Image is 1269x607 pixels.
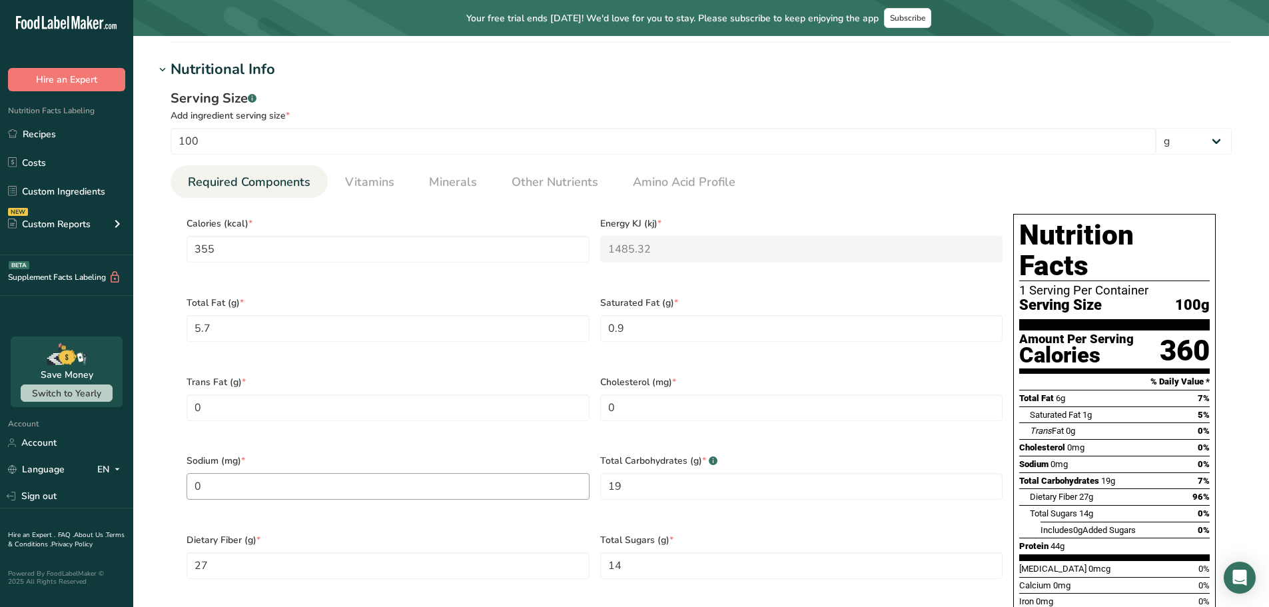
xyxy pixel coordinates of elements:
span: Subscribe [890,13,925,23]
span: Cholesterol (mg) [600,375,1003,389]
button: Switch to Yearly [21,384,113,402]
span: Calories (kcal) [187,217,590,231]
span: Calcium [1019,580,1051,590]
a: Privacy Policy [51,540,93,549]
button: Hire an Expert [8,68,125,91]
div: Open Intercom Messenger [1224,562,1256,594]
span: Total Fat [1019,393,1054,403]
span: Serving Size [1019,297,1102,314]
span: Total Carbohydrates (g) [600,454,1003,468]
span: Vitamins [345,173,394,191]
a: FAQ . [58,530,74,540]
span: Protein [1019,541,1049,551]
span: 0g [1073,525,1082,535]
a: About Us . [74,530,106,540]
div: BETA [9,261,29,269]
span: 96% [1192,492,1210,502]
div: 360 [1160,333,1210,368]
a: Terms & Conditions . [8,530,125,549]
input: Type your serving size here [171,128,1156,155]
span: Other Nutrients [512,173,598,191]
span: 0% [1198,580,1210,590]
div: 1 Serving Per Container [1019,284,1210,297]
div: Nutritional Info [171,59,275,81]
span: 5% [1198,410,1210,420]
span: Total Fat (g) [187,296,590,310]
a: Hire an Expert . [8,530,55,540]
span: 0mg [1051,459,1068,469]
span: Iron [1019,596,1034,606]
span: 100g [1175,297,1210,314]
span: Dietary Fiber [1030,492,1077,502]
span: 6g [1056,393,1065,403]
span: 0% [1198,442,1210,452]
button: Subscribe [884,8,931,28]
span: Saturated Fat [1030,410,1080,420]
span: Includes Added Sugars [1041,525,1136,535]
span: Trans Fat (g) [187,375,590,389]
span: 0% [1198,459,1210,469]
span: 0mg [1036,596,1053,606]
div: NEW [8,208,28,216]
span: 0mg [1053,580,1070,590]
div: Save Money [41,368,93,382]
span: Total Sugars (g) [600,533,1003,547]
span: 44g [1051,541,1064,551]
span: Sodium [1019,459,1049,469]
span: 0% [1198,596,1210,606]
span: 0mcg [1088,564,1110,574]
span: 0% [1198,525,1210,535]
div: Serving Size [171,89,1232,109]
span: [MEDICAL_DATA] [1019,564,1086,574]
a: Language [8,458,65,481]
span: 0% [1198,426,1210,436]
span: Fat [1030,426,1064,436]
span: Sodium (mg) [187,454,590,468]
span: 7% [1198,476,1210,486]
span: Switch to Yearly [32,387,101,400]
div: Amount Per Serving [1019,333,1134,346]
span: 14g [1079,508,1093,518]
span: Energy KJ (kj) [600,217,1003,231]
span: 7% [1198,393,1210,403]
span: 0mg [1067,442,1084,452]
span: 1g [1082,410,1092,420]
div: Powered By FoodLabelMaker © 2025 All Rights Reserved [8,570,125,586]
span: 27g [1079,492,1093,502]
div: EN [97,462,125,478]
span: 0% [1198,508,1210,518]
span: 0g [1066,426,1075,436]
section: % Daily Value * [1019,374,1210,390]
span: 19g [1101,476,1115,486]
span: Cholesterol [1019,442,1065,452]
div: Custom Reports [8,217,91,231]
span: Total Sugars [1030,508,1077,518]
div: Calories [1019,346,1134,365]
span: Total Carbohydrates [1019,476,1099,486]
span: Your free trial ends [DATE]! We'd love for you to stay. Please subscribe to keep enjoying the app [466,11,879,25]
h1: Nutrition Facts [1019,220,1210,281]
span: Saturated Fat (g) [600,296,1003,310]
span: Minerals [429,173,477,191]
i: Trans [1030,426,1052,436]
span: Amino Acid Profile [633,173,735,191]
span: Dietary Fiber (g) [187,533,590,547]
div: Add ingredient serving size [171,109,1232,123]
span: Required Components [188,173,310,191]
span: 0% [1198,564,1210,574]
